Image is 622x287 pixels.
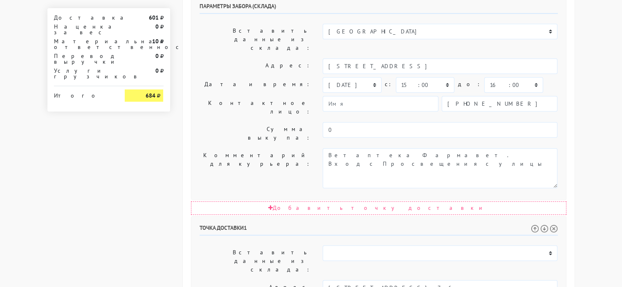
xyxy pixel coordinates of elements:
div: Перевод выручки [48,53,119,65]
h6: Параметры забора (склада) [200,3,558,14]
label: Сумма выкупа: [193,122,317,145]
input: Имя [323,96,438,111]
h6: Точка доставки [200,225,558,236]
label: Комментарий для курьера: [193,148,317,188]
input: Телефон [442,96,557,111]
label: c: [385,77,393,91]
label: Адрес: [193,58,317,74]
label: Вставить данные из склада: [193,245,317,277]
div: Итого [54,89,113,98]
textarea: Ветаптека Фармавет. Вход с Просвещения с улицы [323,148,557,188]
div: Материальная ответственность [48,38,119,50]
strong: 10 [152,38,158,45]
strong: 601 [148,14,158,21]
span: 1 [244,224,247,231]
div: Добавить точку доставки [191,201,566,215]
div: Наценка за вес [48,24,119,35]
strong: 0 [155,52,158,60]
strong: 684 [145,92,155,99]
label: до: [458,77,481,91]
div: Услуги грузчиков [48,68,119,79]
label: Контактное лицо: [193,96,317,119]
strong: 0 [155,67,158,74]
label: Дата и время: [193,77,317,93]
div: Доставка [48,15,119,20]
label: Вставить данные из склада: [193,24,317,55]
strong: 0 [155,23,158,30]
